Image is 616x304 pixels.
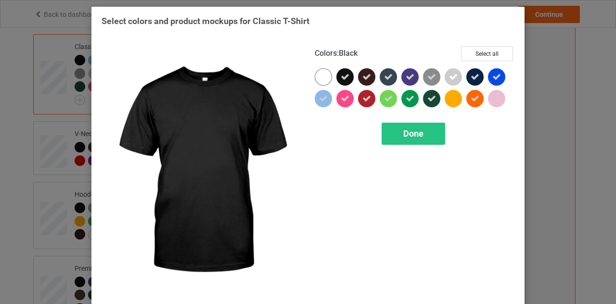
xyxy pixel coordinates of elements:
[423,68,440,86] img: heather_texture.png
[403,128,423,139] span: Done
[339,49,358,58] span: Black
[102,46,301,296] img: regular.jpg
[461,46,513,61] button: Select all
[315,49,337,58] span: Colors
[102,16,309,26] span: Select colors and product mockups for Classic T-Shirt
[315,49,358,59] h4: :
